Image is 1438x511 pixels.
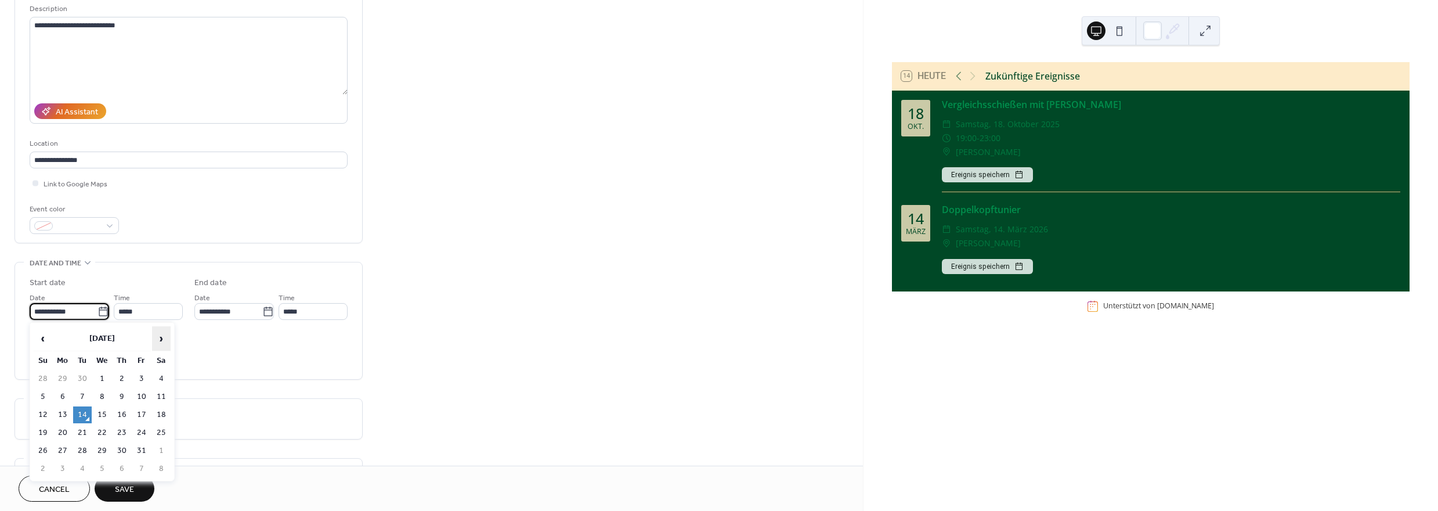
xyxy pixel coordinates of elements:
[194,292,210,304] span: Date
[73,370,92,387] td: 30
[30,138,345,150] div: Location
[53,352,72,369] th: Mo
[93,460,111,477] td: 5
[942,222,951,236] div: ​
[132,370,151,387] td: 3
[956,117,1060,131] span: Samstag, 18. Oktober 2025
[56,106,98,118] div: AI Assistant
[113,370,131,387] td: 2
[113,406,131,423] td: 16
[114,292,130,304] span: Time
[73,460,92,477] td: 4
[152,370,171,387] td: 4
[30,292,45,304] span: Date
[34,103,106,119] button: AI Assistant
[152,406,171,423] td: 18
[113,442,131,459] td: 30
[956,131,977,145] span: 19:00
[30,203,117,215] div: Event color
[113,460,131,477] td: 6
[194,277,227,289] div: End date
[152,352,171,369] th: Sa
[53,370,72,387] td: 29
[956,222,1048,236] span: Samstag, 14. März 2026
[34,424,52,441] td: 19
[956,145,1021,159] span: [PERSON_NAME]
[132,388,151,405] td: 10
[73,424,92,441] td: 21
[942,259,1033,274] button: Ereignis speichern
[153,327,170,350] span: ›
[53,424,72,441] td: 20
[152,442,171,459] td: 1
[908,211,924,226] div: 14
[34,327,52,350] span: ‹
[152,388,171,405] td: 11
[34,406,52,423] td: 12
[113,352,131,369] th: Th
[942,117,951,131] div: ​
[132,442,151,459] td: 31
[30,257,81,269] span: Date and time
[19,476,90,502] button: Cancel
[132,406,151,423] td: 17
[44,178,107,190] span: Link to Google Maps
[30,277,66,289] div: Start date
[132,424,151,441] td: 24
[942,167,1033,182] button: Ereignis speichern
[942,236,951,250] div: ​
[73,388,92,405] td: 7
[113,424,131,441] td: 23
[73,442,92,459] td: 28
[53,406,72,423] td: 13
[93,370,111,387] td: 1
[34,442,52,459] td: 26
[942,98,1400,111] div: Vergleichsschießen mit [PERSON_NAME]
[113,388,131,405] td: 9
[93,406,111,423] td: 15
[1157,301,1214,311] a: [DOMAIN_NAME]
[942,145,951,159] div: ​
[985,69,1080,83] div: Zukünftige Ereignisse
[30,3,345,15] div: Description
[906,228,926,236] div: März
[980,131,1000,145] span: 23:00
[93,388,111,405] td: 8
[34,388,52,405] td: 5
[95,476,154,502] button: Save
[53,460,72,477] td: 3
[39,484,70,496] span: Cancel
[53,388,72,405] td: 6
[53,326,151,351] th: [DATE]
[279,292,295,304] span: Time
[132,460,151,477] td: 7
[908,123,924,131] div: Okt.
[93,442,111,459] td: 29
[1103,301,1214,311] div: Unterstützt von
[93,352,111,369] th: We
[93,424,111,441] td: 22
[152,460,171,477] td: 8
[942,203,1400,217] div: Doppelkopftunier
[73,406,92,423] td: 14
[34,370,52,387] td: 28
[53,442,72,459] td: 27
[115,484,134,496] span: Save
[34,352,52,369] th: Su
[34,460,52,477] td: 2
[73,352,92,369] th: Tu
[942,131,951,145] div: ​
[908,106,924,121] div: 18
[132,352,151,369] th: Fr
[956,236,1021,250] span: [PERSON_NAME]
[977,131,980,145] span: -
[152,424,171,441] td: 25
